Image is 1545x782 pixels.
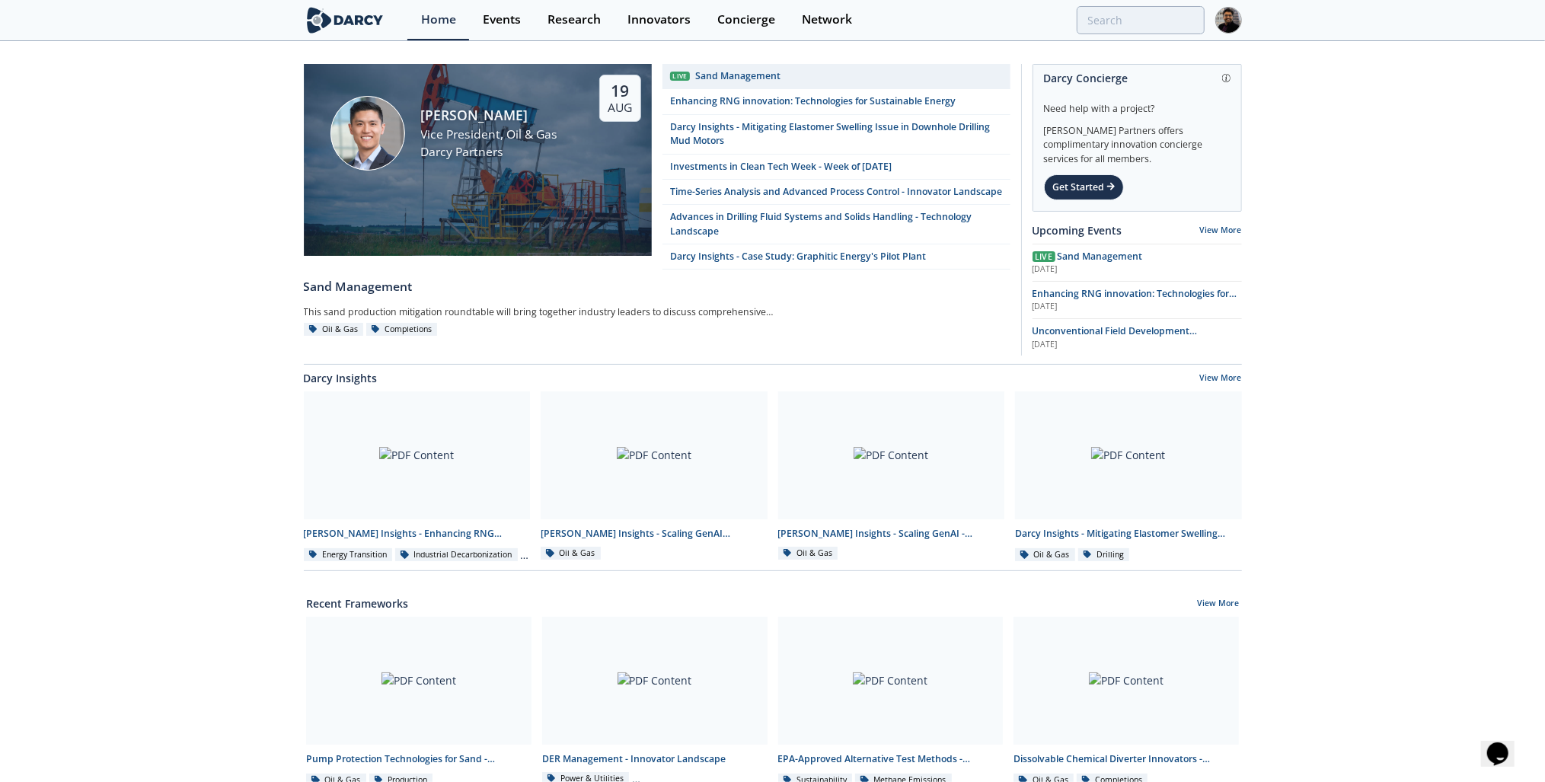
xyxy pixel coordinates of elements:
div: [DATE] [1033,339,1242,351]
div: Darcy Partners [421,143,558,161]
span: Live [1033,251,1055,262]
a: Darcy Insights - Mitigating Elastomer Swelling Issue in Downhole Drilling Mud Motors [662,115,1010,155]
div: Sand Management [304,278,1010,296]
img: logo-wide.svg [304,7,387,34]
div: [PERSON_NAME] [421,105,558,125]
a: View More [1200,372,1242,386]
div: Energy Transition [304,548,393,562]
a: PDF Content [PERSON_NAME] Insights - Scaling GenAI - Innovator Spotlights Oil & Gas [773,391,1010,563]
a: Unconventional Field Development Optimization through Geochemical Fingerprinting Technology [DATE] [1033,324,1242,350]
div: Darcy Insights - Mitigating Elastomer Swelling Issue in Downhole Drilling Mud Motors [1015,527,1242,541]
div: Industrial Decarbonization [395,548,518,562]
a: Sand Management [304,270,1010,295]
a: PDF Content Darcy Insights - Mitigating Elastomer Swelling Issue in Downhole Drilling Mud Motors ... [1010,391,1247,563]
a: Recent Frameworks [306,595,408,611]
div: Sand Management [695,69,780,83]
span: Sand Management [1058,250,1143,263]
img: Profile [1215,7,1242,34]
div: [PERSON_NAME] Insights - Scaling GenAI - Innovator Spotlights [778,527,1005,541]
div: Research [547,14,601,26]
div: DER Management - Innovator Landscape [542,752,768,766]
div: Oil & Gas [1015,548,1075,562]
img: information.svg [1222,74,1231,82]
div: Vice President, Oil & Gas [421,126,558,144]
input: Advanced Search [1077,6,1205,34]
a: Ron Sasaki [PERSON_NAME] Vice President, Oil & Gas Darcy Partners 19 Aug [304,64,652,270]
div: Oil & Gas [304,323,364,337]
a: View More [1197,598,1239,611]
iframe: chat widget [1481,721,1530,767]
div: Get Started [1044,174,1124,200]
div: [DATE] [1033,263,1242,276]
span: Unconventional Field Development Optimization through Geochemical Fingerprinting Technology [1033,324,1198,365]
div: [PERSON_NAME] Insights - Enhancing RNG innovation [304,527,531,541]
div: Darcy Concierge [1044,65,1231,91]
div: Live [670,72,690,81]
div: [PERSON_NAME] Insights - Scaling GenAI Roundtable [541,527,768,541]
div: Concierge [717,14,775,26]
div: Innovators [627,14,691,26]
a: Upcoming Events [1033,222,1122,238]
div: Dissolvable Chemical Diverter Innovators - Innovator Landscape [1014,752,1239,766]
div: Need help with a project? [1044,91,1231,116]
a: Enhancing RNG innovation: Technologies for Sustainable Energy [662,89,1010,114]
div: Pump Protection Technologies for Sand - Innovator Shortlist [306,752,531,766]
div: [DATE] [1033,301,1242,313]
a: Enhancing RNG innovation: Technologies for Sustainable Energy [DATE] [1033,287,1242,313]
a: Advances in Drilling Fluid Systems and Solids Handling - Technology Landscape [662,205,1010,244]
a: Darcy Insights [304,370,378,386]
div: This sand production mitigation roundtable will bring together industry leaders to discuss compre... [304,302,816,323]
div: Oil & Gas [541,547,601,560]
a: Investments in Clean Tech Week - Week of [DATE] [662,155,1010,180]
a: Darcy Insights - Case Study: Graphitic Energy's Pilot Plant [662,244,1010,270]
div: Oil & Gas [778,547,838,560]
div: Home [421,14,456,26]
div: Enhancing RNG innovation: Technologies for Sustainable Energy [670,94,956,108]
div: EPA-Approved Alternative Test Methods - Innovator Comparison [778,752,1004,766]
div: Completions [366,323,438,337]
div: Drilling [1078,548,1130,562]
div: [PERSON_NAME] Partners offers complimentary innovation concierge services for all members. [1044,116,1231,166]
a: Time-Series Analysis and Advanced Process Control - Innovator Landscape [662,180,1010,205]
div: 19 [608,81,632,101]
div: Network [802,14,852,26]
a: View More [1200,225,1242,235]
img: Ron Sasaki [330,96,405,171]
a: PDF Content [PERSON_NAME] Insights - Enhancing RNG innovation Energy Transition Industrial Decarb... [298,391,536,563]
div: Events [483,14,521,26]
div: Aug [608,101,632,116]
a: PDF Content [PERSON_NAME] Insights - Scaling GenAI Roundtable Oil & Gas [535,391,773,563]
a: Live Sand Management [662,64,1010,89]
span: Enhancing RNG innovation: Technologies for Sustainable Energy [1033,287,1237,314]
a: Live Sand Management [DATE] [1033,250,1242,276]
